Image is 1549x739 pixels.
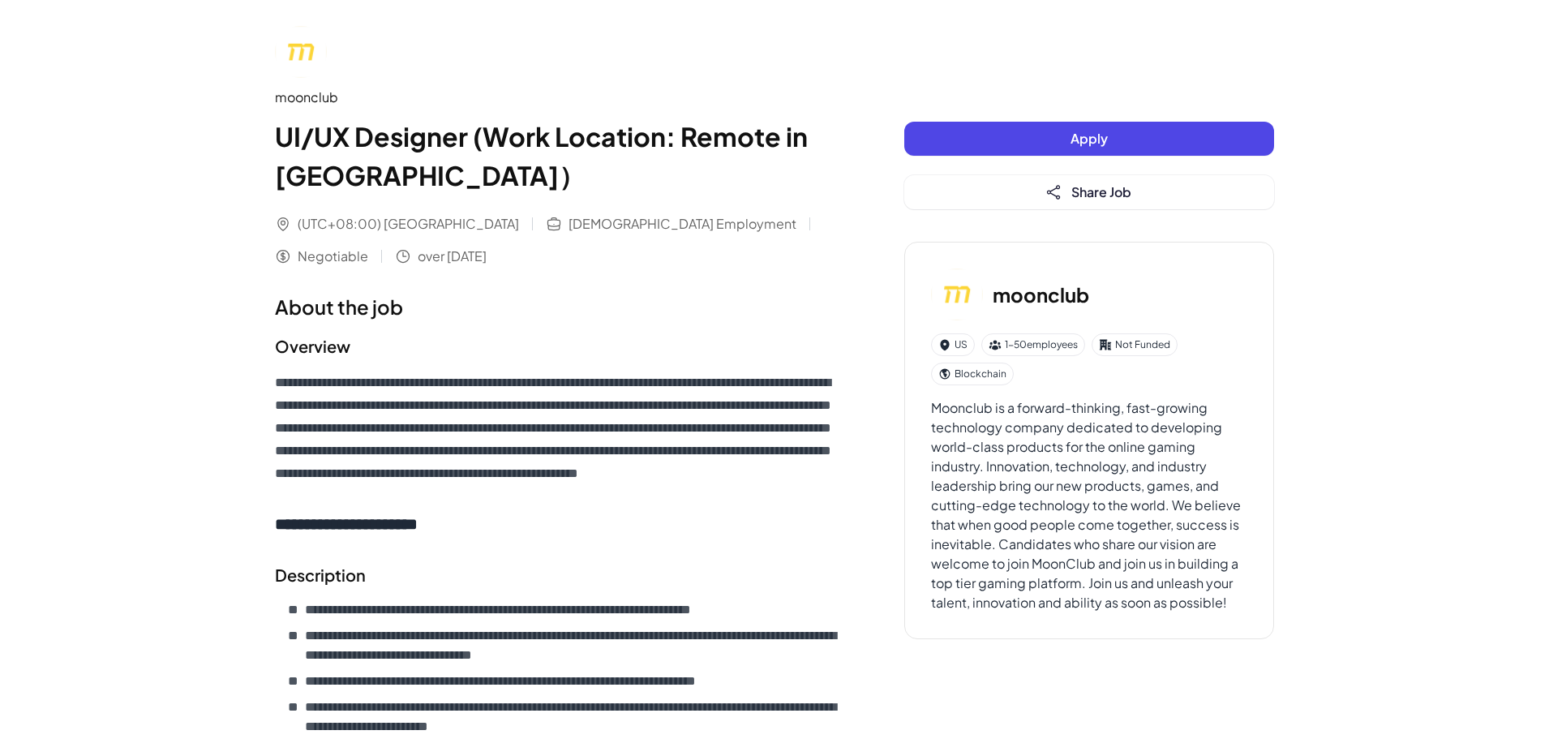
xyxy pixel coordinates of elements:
[931,333,975,356] div: US
[275,334,839,359] h2: Overview
[275,26,327,78] img: mo
[904,175,1274,209] button: Share Job
[569,214,796,234] span: [DEMOGRAPHIC_DATA] Employment
[1071,183,1131,200] span: Share Job
[275,117,839,195] h1: UI/UX Designer (Work Location: Remote in [GEOGRAPHIC_DATA]）
[275,563,839,587] h2: Description
[275,88,839,107] div: moonclub
[418,247,487,266] span: over [DATE]
[298,247,368,266] span: Negotiable
[1071,130,1108,147] span: Apply
[298,214,519,234] span: (UTC+08:00) [GEOGRAPHIC_DATA]
[931,269,983,320] img: mo
[275,292,839,321] h1: About the job
[993,280,1089,309] h3: moonclub
[1092,333,1178,356] div: Not Funded
[931,398,1247,612] div: Moonclub is a forward-thinking, fast-growing technology company dedicated to developing world-cla...
[981,333,1085,356] div: 1-50 employees
[931,363,1014,385] div: Blockchain
[904,122,1274,156] button: Apply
